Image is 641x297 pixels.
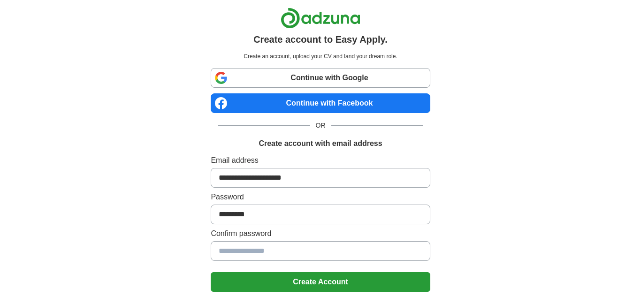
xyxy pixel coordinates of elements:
label: Password [211,191,430,203]
h1: Create account with email address [259,138,382,149]
button: Create Account [211,272,430,292]
a: Continue with Facebook [211,93,430,113]
h1: Create account to Easy Apply. [253,32,388,46]
span: OR [310,121,331,130]
img: Adzuna logo [281,8,360,29]
p: Create an account, upload your CV and land your dream role. [213,52,428,61]
label: Email address [211,155,430,166]
a: Continue with Google [211,68,430,88]
label: Confirm password [211,228,430,239]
